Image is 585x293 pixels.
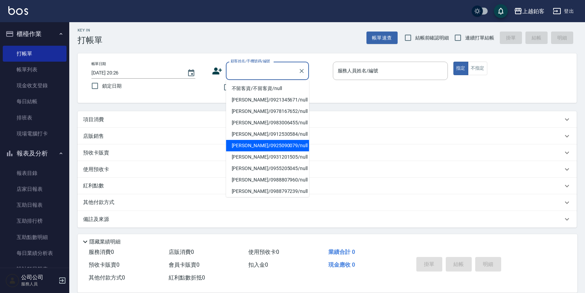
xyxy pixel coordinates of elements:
[169,274,205,281] span: 紅利點數折抵 0
[89,274,125,281] span: 其他付款方式 0
[226,106,309,117] li: [PERSON_NAME]/0978167652/null
[8,6,28,15] img: Logo
[3,229,67,245] a: 互助點數明細
[328,249,355,255] span: 業績合計 0
[78,194,577,211] div: 其他付款方式
[3,197,67,213] a: 互助日報表
[3,165,67,181] a: 報表目錄
[3,110,67,126] a: 排班表
[226,128,309,140] li: [PERSON_NAME]/0912530584/null
[226,140,309,151] li: [PERSON_NAME]/0925090079/null
[226,83,309,94] li: 不留客資/不留客資/null
[78,211,577,228] div: 備註及來源
[78,35,103,45] h3: 打帳單
[3,62,67,78] a: 帳單列表
[78,128,577,144] div: 店販銷售
[183,65,200,81] button: Choose date, selected date is 2025-08-24
[83,182,107,190] p: 紅利點數
[83,116,104,123] p: 項目消費
[78,161,577,178] div: 使用預收卡
[21,281,56,287] p: 服務人員
[91,67,180,79] input: YYYY/MM/DD hh:mm
[3,213,67,229] a: 互助排行榜
[169,249,194,255] span: 店販消費 0
[89,261,119,268] span: 預收卡販賣 0
[3,46,67,62] a: 打帳單
[3,126,67,142] a: 現場電腦打卡
[21,274,56,281] h5: 公司公司
[3,261,67,277] a: 設計師日報表
[3,245,67,261] a: 每日業績分析表
[83,166,109,173] p: 使用預收卡
[226,163,309,174] li: [PERSON_NAME]/0955205045/null
[550,5,577,18] button: 登出
[83,199,118,206] p: 其他付款方式
[415,34,449,42] span: 結帳前確認明細
[226,117,309,128] li: [PERSON_NAME]/0983006455/null
[169,261,200,268] span: 會員卡販賣 0
[494,4,508,18] button: save
[78,28,103,33] h2: Key In
[89,238,121,246] p: 隱藏業績明細
[226,151,309,163] li: [PERSON_NAME]/0931201505/null
[78,111,577,128] div: 項目消費
[3,181,67,197] a: 店家日報表
[297,66,307,76] button: Clear
[226,197,309,208] li: [PERSON_NAME]/0907511467/null
[6,274,19,287] img: Person
[83,149,109,157] p: 預收卡販賣
[3,144,67,162] button: 報表及分析
[3,94,67,109] a: 每日結帳
[522,7,544,16] div: 上越鉑客
[226,174,309,186] li: [PERSON_NAME]/0988807960/null
[465,34,494,42] span: 連續打單結帳
[83,133,104,140] p: 店販銷售
[226,186,309,197] li: [PERSON_NAME]/0988797239/null
[89,249,114,255] span: 服務消費 0
[366,32,398,44] button: 帳單速查
[78,178,577,194] div: 紅利點數
[226,94,309,106] li: [PERSON_NAME]/0921345671/null
[468,62,487,75] button: 不指定
[102,82,122,90] span: 鎖定日期
[91,61,106,66] label: 帳單日期
[78,144,577,161] div: 預收卡販賣
[3,78,67,94] a: 現金收支登錄
[83,216,109,223] p: 備註及來源
[248,261,268,268] span: 扣入金 0
[328,261,355,268] span: 現金應收 0
[231,59,270,64] label: 顧客姓名/手機號碼/編號
[248,249,279,255] span: 使用預收卡 0
[453,62,468,75] button: 指定
[511,4,547,18] button: 上越鉑客
[3,25,67,43] button: 櫃檯作業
